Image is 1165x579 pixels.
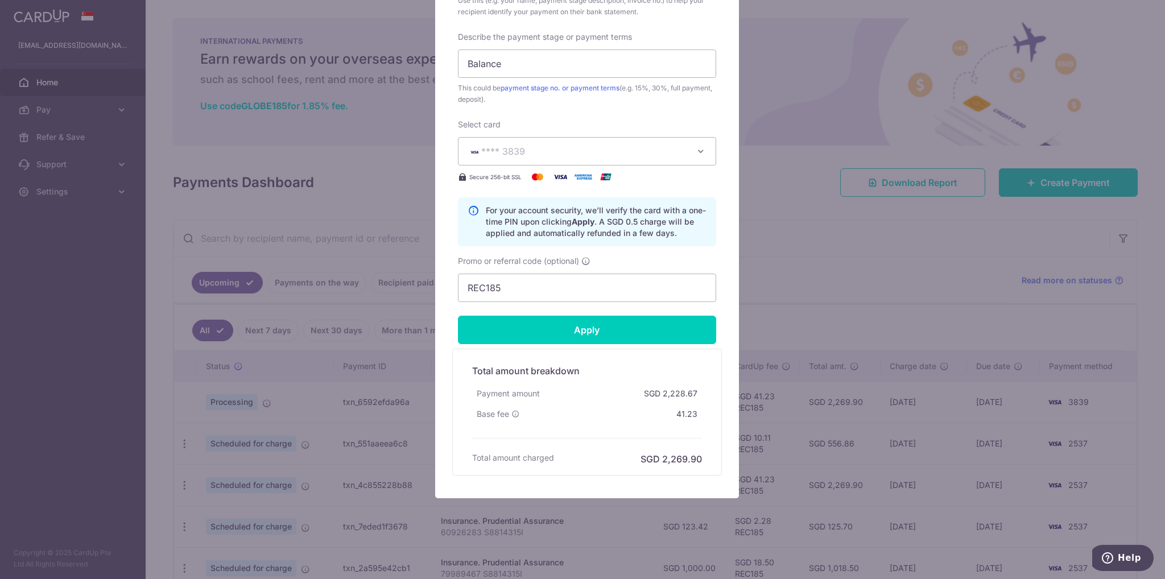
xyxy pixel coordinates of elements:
[458,255,579,267] span: Promo or referral code (optional)
[641,452,702,466] h6: SGD 2,269.90
[672,404,702,424] div: 41.23
[526,170,549,184] img: Mastercard
[458,316,716,344] input: Apply
[458,119,501,130] label: Select card
[469,172,522,181] span: Secure 256-bit SSL
[639,383,702,404] div: SGD 2,228.67
[549,170,572,184] img: Visa
[1092,545,1154,573] iframe: Opens a widget where you can find more information
[472,364,702,378] h5: Total amount breakdown
[486,205,707,239] p: For your account security, we’ll verify the card with a one-time PIN upon clicking . A SGD 0.5 ch...
[572,217,594,226] b: Apply
[594,170,617,184] img: UnionPay
[477,408,509,420] span: Base fee
[472,383,544,404] div: Payment amount
[468,148,481,156] img: VISA
[572,170,594,184] img: American Express
[458,31,632,43] label: Describe the payment stage or payment terms
[472,452,554,464] h6: Total amount charged
[458,82,716,105] span: This could be (e.g. 15%, 30%, full payment, deposit).
[501,84,619,92] a: payment stage no. or payment terms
